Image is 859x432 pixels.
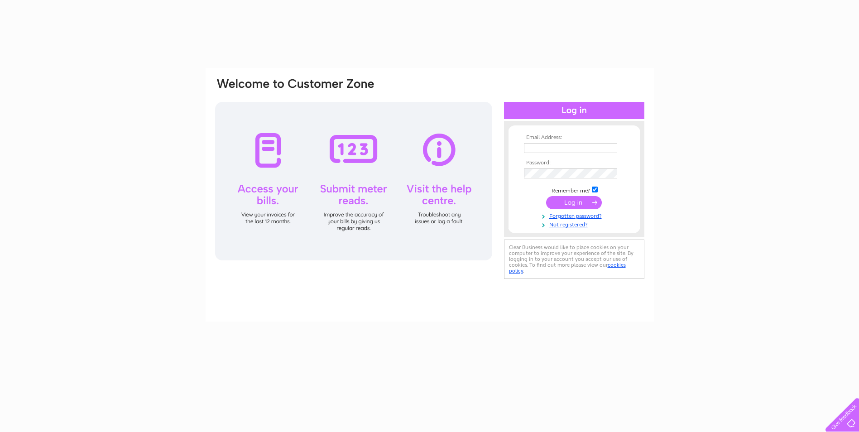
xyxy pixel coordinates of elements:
[522,160,627,166] th: Password:
[504,240,644,279] div: Clear Business would like to place cookies on your computer to improve your experience of the sit...
[524,220,627,228] a: Not registered?
[546,196,602,209] input: Submit
[524,211,627,220] a: Forgotten password?
[509,262,626,274] a: cookies policy
[522,185,627,194] td: Remember me?
[522,134,627,141] th: Email Address:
